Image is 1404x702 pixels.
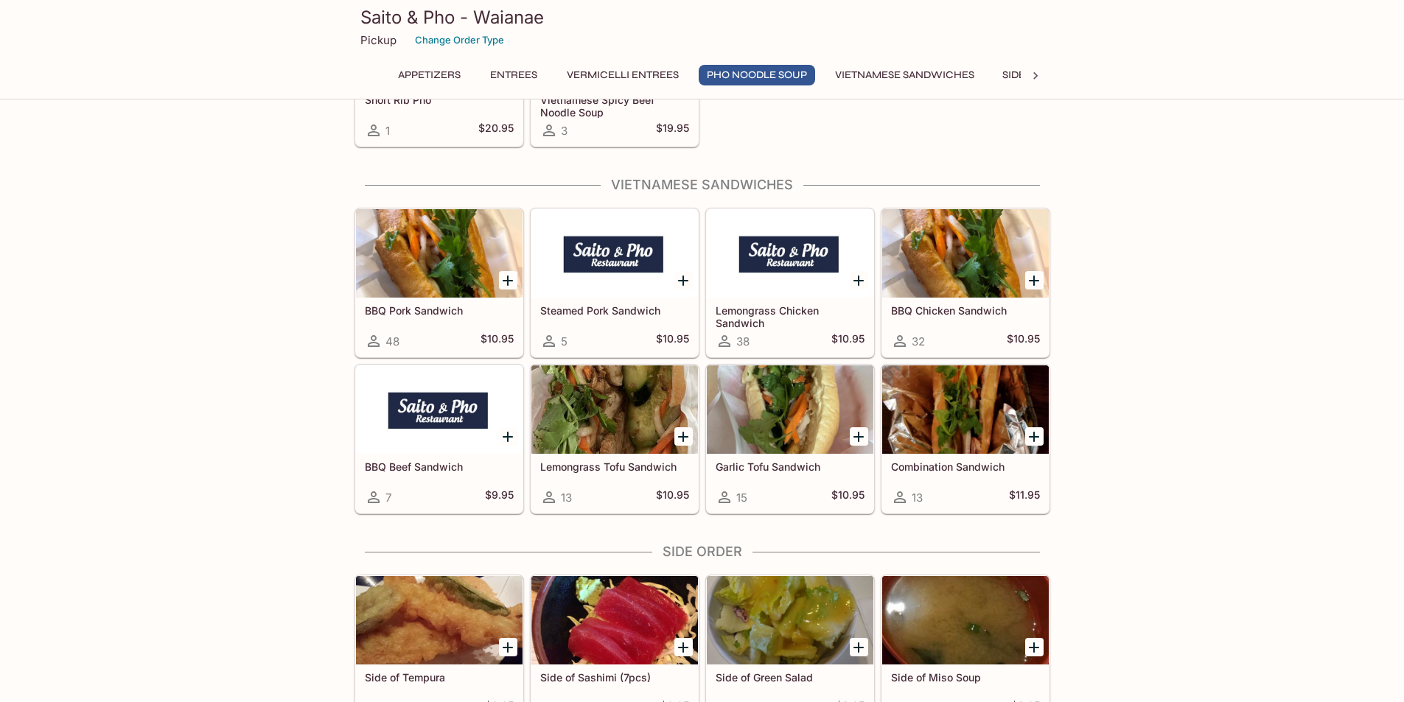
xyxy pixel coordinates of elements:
div: Garlic Tofu Sandwich [707,365,873,454]
div: Side of Miso Soup [882,576,1049,664]
span: 13 [912,491,923,505]
span: 3 [561,124,567,138]
h5: BBQ Chicken Sandwich [891,304,1040,317]
button: Add BBQ Pork Sandwich [499,271,517,289]
h5: Vietnamese Spicy Beef Noodle Soup [540,94,689,118]
div: Side of Tempura [356,576,523,664]
a: BBQ Pork Sandwich48$10.95 [355,208,523,357]
button: Change Order Type [408,29,511,52]
h5: $19.95 [656,122,689,139]
p: Pickup [360,33,397,47]
a: BBQ Chicken Sandwich32$10.95 [881,208,1049,357]
a: Garlic Tofu Sandwich15$10.95 [706,365,874,513]
button: Entrees [481,65,547,85]
button: Add Side of Sashimi (7pcs) [674,638,693,656]
h5: Garlic Tofu Sandwich [716,460,865,473]
h5: Lemongrass Chicken Sandwich [716,304,865,329]
span: 32 [912,334,925,348]
h5: Lemongrass Tofu Sandwich [540,460,689,473]
button: Appetizers [390,65,469,85]
h5: $10.95 [656,332,689,350]
h5: $10.95 [831,332,865,350]
h5: Steamed Pork Sandwich [540,304,689,317]
button: Vermicelli Entrees [559,65,687,85]
div: Combination Sandwich [882,365,1049,454]
h5: Side of Sashimi (7pcs) [540,671,689,684]
button: Add Combination Sandwich [1025,427,1044,446]
div: BBQ Chicken Sandwich [882,209,1049,298]
button: Side Order [994,65,1072,85]
h5: $10.95 [1007,332,1040,350]
h5: Side of Green Salad [716,671,865,684]
button: Pho Noodle Soup [699,65,815,85]
button: Add BBQ Beef Sandwich [499,427,517,446]
h5: Side of Tempura [365,671,514,684]
a: Lemongrass Tofu Sandwich13$10.95 [531,365,699,513]
span: 1 [385,124,390,138]
span: 5 [561,334,567,348]
span: 7 [385,491,391,505]
h5: Short Rib Pho [365,94,514,106]
div: Side of Green Salad [707,576,873,664]
h5: $11.95 [1009,488,1040,506]
h5: BBQ Beef Sandwich [365,460,514,473]
button: Add Side of Tempura [499,638,517,656]
button: Add Lemongrass Tofu Sandwich [674,427,693,446]
a: Steamed Pork Sandwich5$10.95 [531,208,699,357]
h5: BBQ Pork Sandwich [365,304,514,317]
span: 38 [736,334,750,348]
h4: Side Order [355,544,1050,560]
a: Combination Sandwich13$11.95 [881,365,1049,513]
h5: $10.95 [481,332,514,350]
span: 48 [385,334,399,348]
button: Add Lemongrass Chicken Sandwich [850,271,868,289]
div: Lemongrass Tofu Sandwich [531,365,698,454]
button: Add Steamed Pork Sandwich [674,271,693,289]
button: Add Side of Miso Soup [1025,638,1044,656]
h3: Saito & Pho - Waianae [360,6,1044,29]
h5: $20.95 [478,122,514,139]
h5: Side of Miso Soup [891,671,1040,684]
h5: $9.95 [485,488,514,506]
div: Side of Sashimi (7pcs) [531,576,698,664]
h4: Vietnamese Sandwiches [355,177,1050,193]
a: BBQ Beef Sandwich7$9.95 [355,365,523,513]
span: 13 [561,491,572,505]
span: 15 [736,491,747,505]
h5: $10.95 [831,488,865,506]
button: Vietnamese Sandwiches [827,65,982,85]
button: Add BBQ Chicken Sandwich [1025,271,1044,289]
h5: Combination Sandwich [891,460,1040,473]
button: Add Garlic Tofu Sandwich [850,427,868,446]
div: Lemongrass Chicken Sandwich [707,209,873,298]
div: BBQ Pork Sandwich [356,209,523,298]
div: Steamed Pork Sandwich [531,209,698,298]
a: Lemongrass Chicken Sandwich38$10.95 [706,208,874,357]
div: BBQ Beef Sandwich [356,365,523,454]
h5: $10.95 [656,488,689,506]
button: Add Side of Green Salad [850,638,868,656]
